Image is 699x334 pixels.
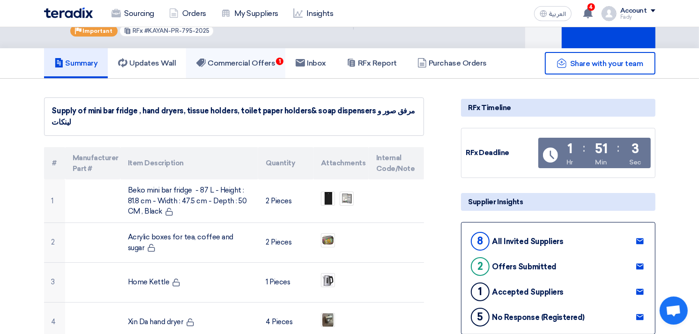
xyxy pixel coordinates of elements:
h5: Updates Wall [118,59,176,68]
img: profile_test.png [602,6,617,21]
span: 4 [587,3,595,11]
div: 3 [632,142,639,156]
th: # [44,147,65,179]
th: Quantity [258,147,313,179]
a: Updates Wall [108,48,186,78]
div: Hr [566,157,573,167]
img: beko__1757502530636.png [321,189,335,208]
div: Min [595,157,607,167]
a: Insights [286,3,341,24]
h5: Inbox [296,59,326,68]
img: Kettle_Home_stainless_steel_1757502755675.png [321,272,335,288]
td: 2 Pieces [258,223,313,262]
img: Xin_DA_1757504273284.jpeg [321,312,335,328]
div: Open chat [660,297,688,325]
span: 1 [276,58,283,65]
div: Account [620,7,647,15]
h5: RFx Report [347,59,397,68]
a: Sourcing [104,3,162,24]
h5: Summary [54,59,98,68]
div: 8 [471,232,490,251]
a: RFx Report [336,48,407,78]
div: 5 [471,308,490,327]
th: Item Description [120,147,258,179]
a: Commercial Offers1 [186,48,285,78]
div: : [617,140,620,156]
img: beko___1757502540755.png [340,192,353,206]
div: 1 [471,282,490,301]
th: Attachments [313,147,369,179]
a: Summary [44,48,108,78]
div: Accepted Suppliers [492,288,564,297]
a: Purchase Orders [407,48,497,78]
span: العربية [549,11,566,17]
div: Supply of mini bar fridge , hand dryers, tissue holders, toilet paper holders& soap dispensers مر... [52,105,416,128]
div: 1 [567,142,573,156]
span: RFx [133,27,143,34]
div: 51 [595,142,607,156]
div: : [583,140,585,156]
td: 1 Pieces [258,262,313,302]
span: #KAYAN-PR-795-2025 [144,27,209,34]
img: Teradix logo [44,7,93,18]
div: RFx Deadline [466,148,536,158]
th: Internal Code/Note [369,147,424,179]
div: Supplier Insights [461,193,655,211]
div: No Response (Registered) [492,313,585,322]
span: Important [83,28,113,34]
button: العربية [534,6,572,21]
h5: Purchase Orders [417,59,487,68]
div: All Invited Suppliers [492,237,564,246]
img: ___1757502610054.png [321,235,335,246]
td: 3 [44,262,65,302]
td: Beko mini bar fridge - 87 L - Height : 81.8 cm - Width : 47.5 cm - Depth : 50 CM , Black [120,179,258,223]
div: Sec [629,157,641,167]
a: My Suppliers [214,3,286,24]
div: Offers Submitted [492,262,557,271]
td: Acrylic boxes for tea, coffee and sugar [120,223,258,262]
div: Fady [620,15,655,20]
td: 1 [44,179,65,223]
span: Share with your team [570,59,643,68]
h5: Commercial Offers [196,59,275,68]
td: 2 Pieces [258,179,313,223]
td: 2 [44,223,65,262]
td: Home Kettle [120,262,258,302]
a: Inbox [285,48,336,78]
a: Orders [162,3,214,24]
div: RFx Timeline [461,99,655,117]
div: 2 [471,257,490,276]
th: Manufacturer Part # [65,147,120,179]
